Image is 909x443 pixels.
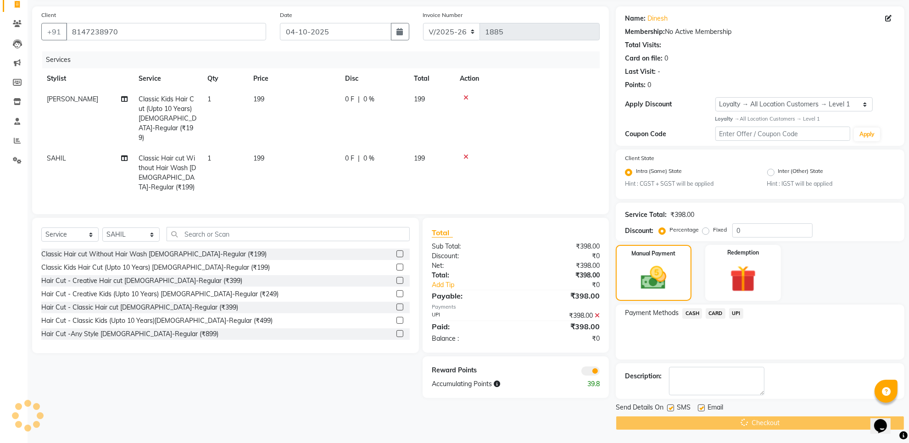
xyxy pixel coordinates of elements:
[647,80,651,90] div: 0
[41,249,267,259] div: Classic Hair cut Without Hair Wash [DEMOGRAPHIC_DATA]-Regular (₹199)
[253,95,264,103] span: 199
[47,95,98,103] span: [PERSON_NAME]
[870,406,900,434] iframe: chat widget
[41,11,56,19] label: Client
[47,154,66,162] span: SAHIL
[715,116,740,122] strong: Loyalty →
[425,242,516,251] div: Sub Total:
[516,311,607,321] div: ₹398.00
[425,290,516,301] div: Payable:
[625,67,656,77] div: Last Visit:
[248,68,340,89] th: Price
[139,154,196,191] span: Classic Hair cut Without Hair Wash [DEMOGRAPHIC_DATA]-Regular (₹199)
[632,249,676,258] label: Manual Payment
[767,180,895,188] small: Hint : IGST will be applied
[669,226,699,234] label: Percentage
[658,67,660,77] div: -
[636,167,682,178] label: Intra (Same) State
[41,23,67,40] button: +91
[432,228,453,238] span: Total
[516,271,607,280] div: ₹398.00
[207,154,211,162] span: 1
[345,94,354,104] span: 0 F
[340,68,408,89] th: Disc
[516,321,607,332] div: ₹398.00
[425,334,516,343] div: Balance :
[41,329,218,339] div: Hair Cut -Any Style [DEMOGRAPHIC_DATA]-Regular (₹899)
[727,249,759,257] label: Redemption
[414,154,425,162] span: 199
[516,261,607,271] div: ₹398.00
[139,95,196,142] span: Classic Kids Hair Cut (Upto 10 Years) [DEMOGRAPHIC_DATA]-Regular (₹199)
[625,14,646,23] div: Name:
[425,365,516,376] div: Reward Points
[414,95,425,103] span: 199
[677,403,691,414] span: SMS
[516,242,607,251] div: ₹398.00
[729,308,743,319] span: UPI
[625,27,665,37] div: Membership:
[207,95,211,103] span: 1
[280,11,292,19] label: Date
[625,100,715,109] div: Apply Discount
[41,68,133,89] th: Stylist
[41,263,270,272] div: Classic Kids Hair Cut (Upto 10 Years) [DEMOGRAPHIC_DATA]-Regular (₹199)
[713,226,727,234] label: Fixed
[408,68,454,89] th: Total
[167,227,410,241] input: Search or Scan
[625,210,667,220] div: Service Total:
[358,154,360,163] span: |
[708,403,723,414] span: Email
[425,379,561,389] div: Accumulating Points
[715,115,895,123] div: All Location Customers → Level 1
[358,94,360,104] span: |
[423,11,463,19] label: Invoice Number
[516,290,607,301] div: ₹398.00
[664,54,668,63] div: 0
[633,263,674,293] img: _cash.svg
[715,127,850,141] input: Enter Offer / Coupon Code
[41,276,242,286] div: Hair Cut - Creative Hair cut [DEMOGRAPHIC_DATA]-Regular (₹399)
[425,251,516,261] div: Discount:
[625,129,715,139] div: Coupon Code
[516,334,607,343] div: ₹0
[425,271,516,280] div: Total:
[66,23,266,40] input: Search by Name/Mobile/Email/Code
[425,321,516,332] div: Paid:
[432,303,600,311] div: Payments
[625,54,663,63] div: Card on file:
[531,280,607,290] div: ₹0
[625,40,661,50] div: Total Visits:
[133,68,202,89] th: Service
[202,68,248,89] th: Qty
[625,371,662,381] div: Description:
[706,308,725,319] span: CARD
[345,154,354,163] span: 0 F
[454,68,600,89] th: Action
[616,403,664,414] span: Send Details On
[722,262,764,295] img: _gift.svg
[516,251,607,261] div: ₹0
[625,80,646,90] div: Points:
[425,261,516,271] div: Net:
[778,167,824,178] label: Inter (Other) State
[363,94,374,104] span: 0 %
[425,280,531,290] a: Add Tip
[670,210,694,220] div: ₹398.00
[625,180,753,188] small: Hint : CGST + SGST will be applied
[625,154,654,162] label: Client State
[682,308,702,319] span: CASH
[425,311,516,321] div: UPI
[253,154,264,162] span: 199
[625,27,895,37] div: No Active Membership
[854,127,880,141] button: Apply
[41,303,238,312] div: Hair Cut - Classic Hair cut [DEMOGRAPHIC_DATA]-Regular (₹399)
[41,316,273,326] div: Hair Cut - Classic Kids (Upto 10 Years)[DEMOGRAPHIC_DATA]-Regular (₹499)
[363,154,374,163] span: 0 %
[625,226,653,236] div: Discount:
[647,14,668,23] a: Dinesh
[42,51,607,68] div: Services
[625,308,679,318] span: Payment Methods
[41,289,279,299] div: Hair Cut - Creative Kids (Upto 10 Years) [DEMOGRAPHIC_DATA]-Regular (₹249)
[561,379,607,389] div: 39.8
